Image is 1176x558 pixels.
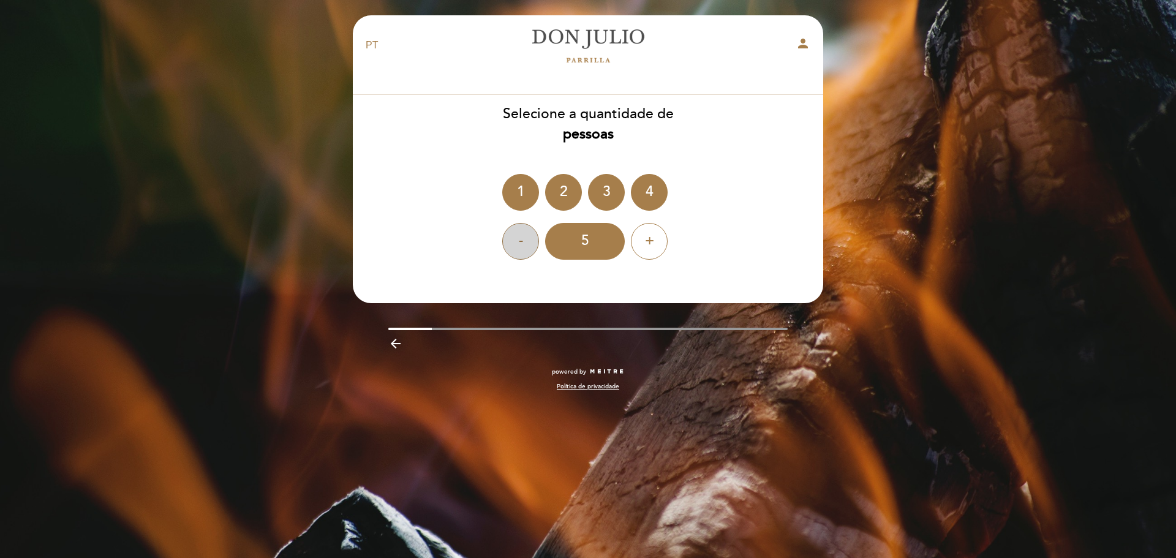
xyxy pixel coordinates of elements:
div: 1 [502,174,539,211]
div: 4 [631,174,668,211]
img: MEITRE [589,369,624,375]
a: Política de privacidade [557,382,619,391]
span: powered by [552,368,586,376]
b: pessoas [563,126,614,143]
a: powered by [552,368,624,376]
div: - [502,223,539,260]
i: arrow_backward [388,336,403,351]
a: [PERSON_NAME] [511,29,665,62]
div: + [631,223,668,260]
div: 3 [588,174,625,211]
button: person [796,36,810,55]
i: person [796,36,810,51]
div: Selecione a quantidade de [352,104,824,145]
div: 2 [545,174,582,211]
div: 5 [545,223,625,260]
